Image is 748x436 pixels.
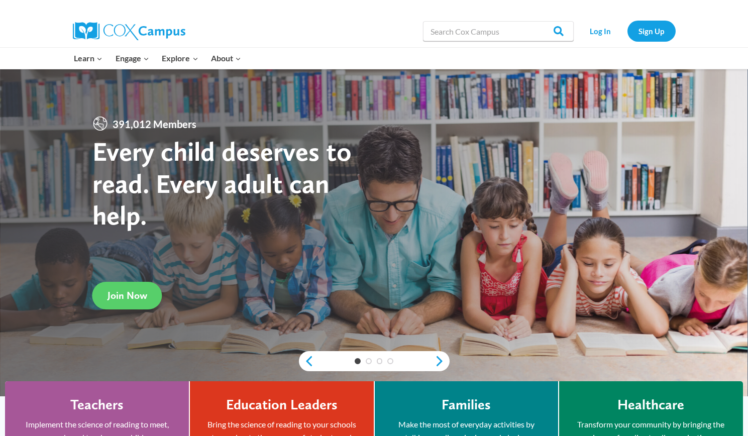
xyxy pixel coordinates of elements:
h4: Education Leaders [226,396,338,413]
a: Sign Up [627,21,676,41]
span: About [211,52,241,65]
a: 3 [377,358,383,364]
nav: Primary Navigation [68,48,248,69]
a: 2 [366,358,372,364]
a: 1 [355,358,361,364]
img: Cox Campus [73,22,185,40]
h4: Teachers [70,396,124,413]
h4: Families [442,396,491,413]
span: Engage [116,52,149,65]
a: Log In [579,21,622,41]
a: 4 [387,358,393,364]
h4: Healthcare [617,396,684,413]
span: Learn [74,52,102,65]
a: next [435,355,450,367]
input: Search Cox Campus [423,21,574,41]
span: 391,012 Members [109,116,200,132]
div: content slider buttons [299,351,450,371]
span: Join Now [108,289,147,301]
a: previous [299,355,314,367]
span: Explore [162,52,198,65]
strong: Every child deserves to read. Every adult can help. [92,135,352,231]
a: Join Now [92,282,162,309]
nav: Secondary Navigation [579,21,676,41]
